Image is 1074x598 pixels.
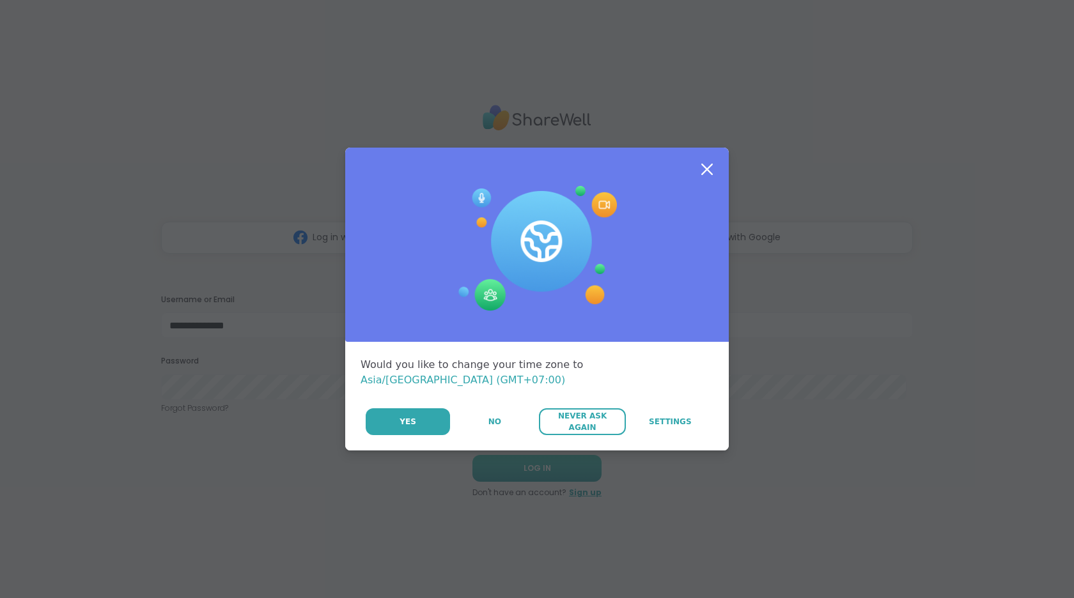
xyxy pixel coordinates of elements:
div: Would you like to change your time zone to [361,357,713,388]
span: Yes [400,416,416,427]
button: Never Ask Again [539,408,625,435]
span: Settings [649,416,692,427]
img: Session Experience [457,186,617,311]
a: Settings [627,408,713,435]
span: No [488,416,501,427]
button: No [451,408,538,435]
span: Never Ask Again [545,410,619,433]
span: Asia/[GEOGRAPHIC_DATA] (GMT+07:00) [361,374,565,386]
button: Yes [366,408,450,435]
